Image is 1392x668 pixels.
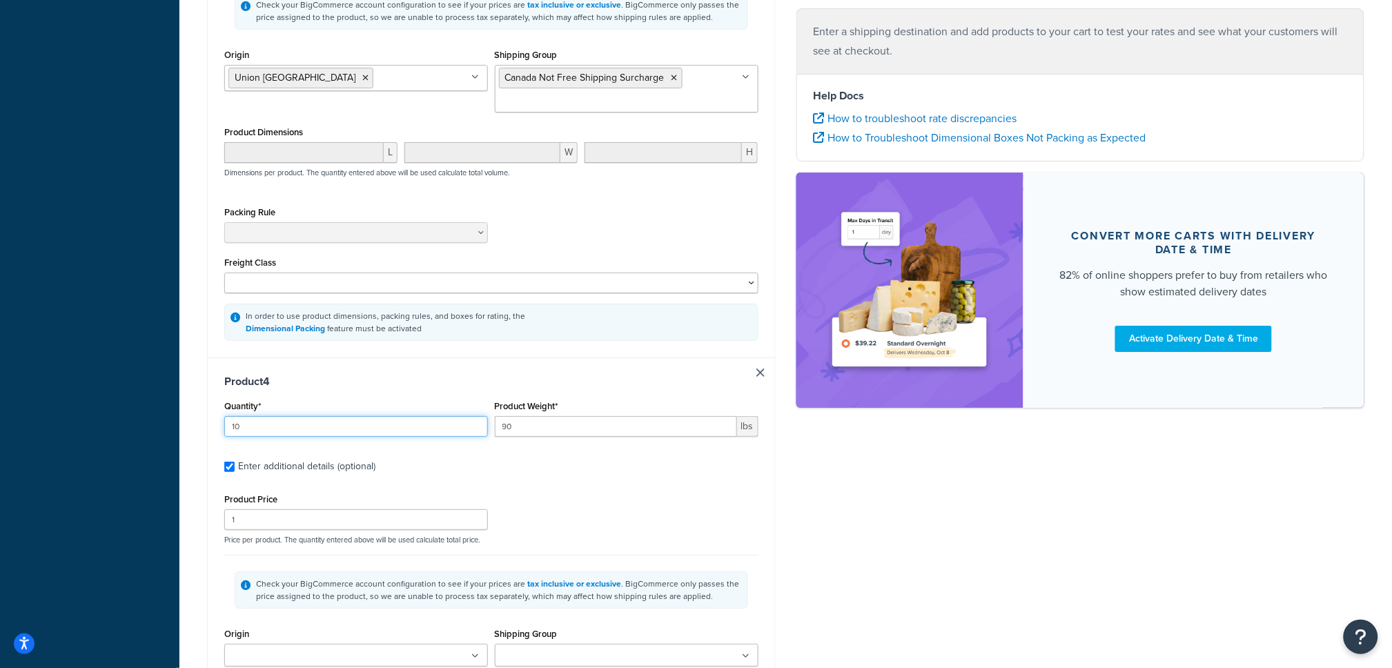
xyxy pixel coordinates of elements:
[495,629,558,639] label: Shipping Group
[814,110,1017,126] a: How to troubleshoot rate discrepancies
[221,535,762,544] p: Price per product. The quantity entered above will be used calculate total price.
[224,375,758,389] h3: Product 4
[384,142,398,163] span: L
[238,457,375,476] div: Enter additional details (optional)
[1057,267,1331,300] div: 82% of online shoppers prefer to buy from retailers who show estimated delivery dates
[1344,620,1378,654] button: Open Resource Center
[246,310,525,335] div: In order to use product dimensions, packing rules, and boxes for rating, the feature must be acti...
[235,70,355,85] span: Union [GEOGRAPHIC_DATA]
[224,462,235,472] input: Enter additional details (optional)
[246,322,325,335] a: Dimensional Packing
[224,127,303,137] label: Product Dimensions
[505,70,665,85] span: Canada Not Free Shipping Surcharge
[224,401,261,411] label: Quantity*
[224,207,275,217] label: Packing Rule
[495,416,737,437] input: 0.00
[1057,229,1331,257] div: Convert more carts with delivery date & time
[221,168,510,177] p: Dimensions per product. The quantity entered above will be used calculate total volume.
[527,578,621,590] a: tax inclusive or exclusive
[756,369,765,377] a: Remove Item
[742,142,758,163] span: H
[814,22,1348,61] p: Enter a shipping destination and add products to your cart to test your rates and see what your c...
[224,494,277,504] label: Product Price
[823,193,996,387] img: feature-image-ddt-36eae7f7280da8017bfb280eaccd9c446f90b1fe08728e4019434db127062ab4.png
[224,50,249,60] label: Origin
[814,130,1146,146] a: How to Troubleshoot Dimensional Boxes Not Packing as Expected
[1115,326,1272,352] a: Activate Delivery Date & Time
[256,578,742,602] div: Check your BigCommerce account configuration to see if your prices are . BigCommerce only passes ...
[560,142,578,163] span: W
[495,401,558,411] label: Product Weight*
[495,50,558,60] label: Shipping Group
[224,416,488,437] input: 0
[814,88,1348,104] h4: Help Docs
[224,629,249,639] label: Origin
[224,257,276,268] label: Freight Class
[737,416,758,437] span: lbs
